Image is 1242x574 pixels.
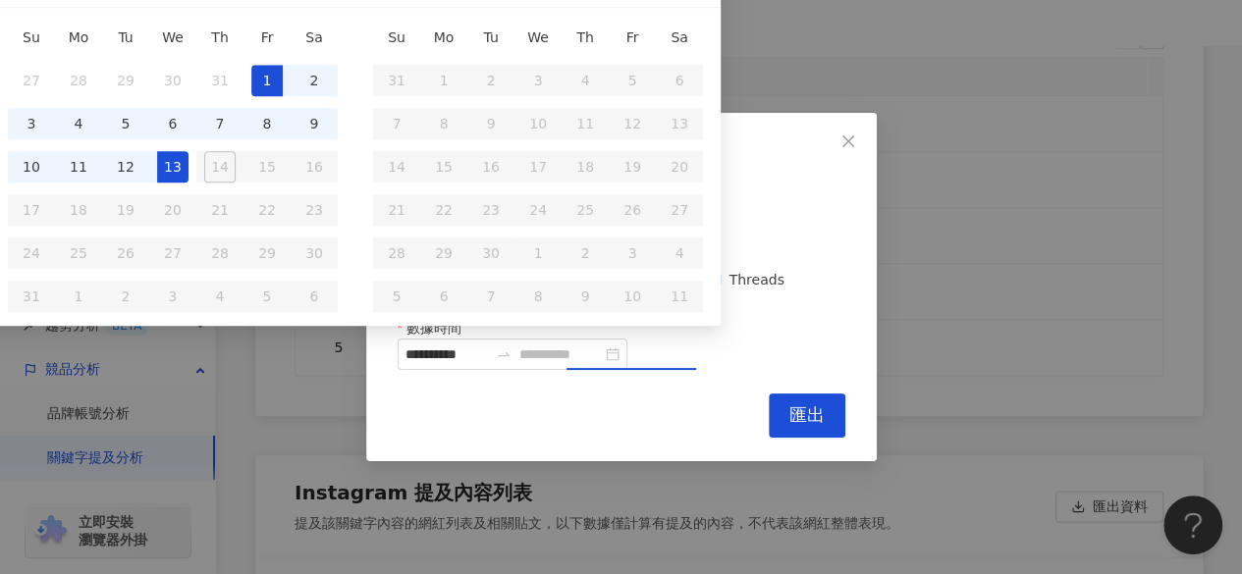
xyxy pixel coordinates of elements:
[769,393,845,438] button: 匯出
[8,16,55,59] th: Su
[8,59,55,102] td: 2025-07-27
[298,108,330,139] div: 9
[110,151,141,183] div: 12
[157,108,189,139] div: 6
[149,145,196,188] td: 2025-08-13
[63,65,94,96] div: 28
[243,102,291,145] td: 2025-08-08
[243,16,291,59] th: Fr
[55,145,102,188] td: 2025-08-11
[55,59,102,102] td: 2025-07-28
[405,343,488,365] input: 數據時間
[467,16,514,59] th: Tu
[110,65,141,96] div: 29
[16,65,47,96] div: 27
[149,59,196,102] td: 2025-07-30
[251,65,283,96] div: 1
[102,59,149,102] td: 2025-07-29
[251,108,283,139] div: 8
[16,151,47,183] div: 10
[102,16,149,59] th: Tu
[149,102,196,145] td: 2025-08-06
[196,59,243,102] td: 2025-07-31
[291,59,338,102] td: 2025-08-02
[16,108,47,139] div: 3
[55,16,102,59] th: Mo
[110,108,141,139] div: 5
[157,151,189,183] div: 13
[840,133,856,149] span: close
[243,59,291,102] td: 2025-08-01
[609,16,656,59] th: Fr
[514,16,562,59] th: We
[204,108,236,139] div: 7
[157,65,189,96] div: 30
[420,16,467,59] th: Mo
[562,16,609,59] th: Th
[721,269,791,290] span: Threads
[196,102,243,145] td: 2025-08-07
[102,102,149,145] td: 2025-08-05
[63,108,94,139] div: 4
[63,151,94,183] div: 11
[789,404,825,426] span: 匯出
[55,102,102,145] td: 2025-08-04
[398,317,476,339] label: 數據時間
[8,145,55,188] td: 2025-08-10
[102,145,149,188] td: 2025-08-12
[204,65,236,96] div: 31
[8,102,55,145] td: 2025-08-03
[298,65,330,96] div: 2
[291,102,338,145] td: 2025-08-09
[496,346,512,362] span: swap-right
[373,16,420,59] th: Su
[196,16,243,59] th: Th
[829,122,868,161] button: Close
[656,16,703,59] th: Sa
[496,346,512,362] span: to
[149,16,196,59] th: We
[291,16,338,59] th: Sa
